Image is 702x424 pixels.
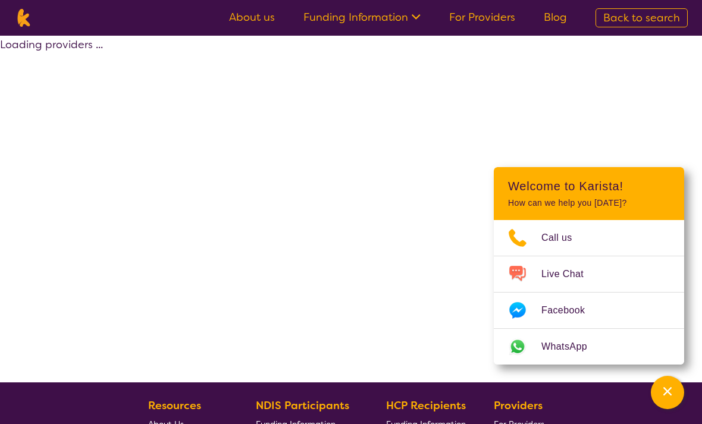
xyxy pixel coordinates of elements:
[494,167,684,365] div: Channel Menu
[494,220,684,365] ul: Choose channel
[148,398,201,413] b: Resources
[651,376,684,409] button: Channel Menu
[386,398,466,413] b: HCP Recipients
[541,338,601,356] span: WhatsApp
[541,229,587,247] span: Call us
[14,9,33,27] img: Karista logo
[541,301,599,319] span: Facebook
[494,329,684,365] a: Web link opens in a new tab.
[596,8,688,27] a: Back to search
[256,398,349,413] b: NDIS Participants
[229,10,275,24] a: About us
[494,398,543,413] b: Providers
[541,265,598,283] span: Live Chat
[303,10,421,24] a: Funding Information
[603,11,680,25] span: Back to search
[449,10,515,24] a: For Providers
[544,10,567,24] a: Blog
[508,198,670,208] p: How can we help you [DATE]?
[508,179,670,193] h2: Welcome to Karista!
